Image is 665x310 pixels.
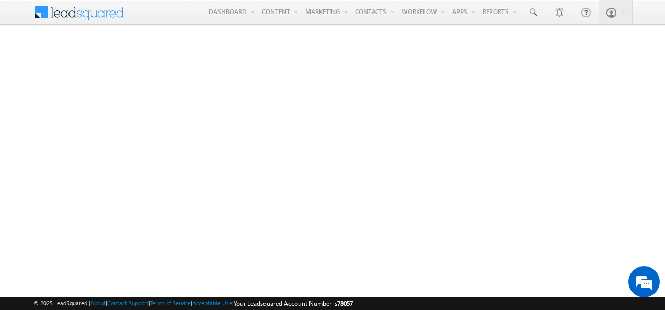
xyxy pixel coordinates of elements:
a: Acceptable Use [192,300,232,306]
span: © 2025 LeadSquared | | | | | [33,299,353,308]
a: Contact Support [107,300,148,306]
span: Your Leadsquared Account Number is [234,300,353,307]
a: About [90,300,106,306]
a: Terms of Service [150,300,191,306]
span: 78057 [337,300,353,307]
